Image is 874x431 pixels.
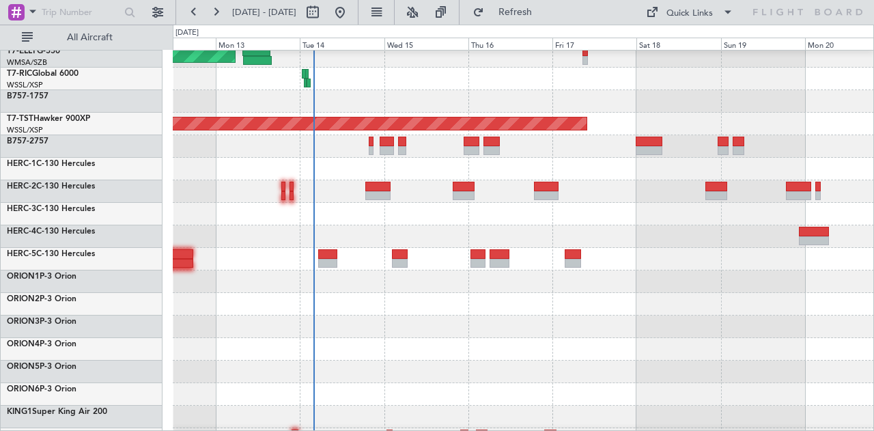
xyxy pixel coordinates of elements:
div: [DATE] [175,27,199,39]
div: Sat 18 [636,38,720,50]
a: ORION5P-3 Orion [7,363,76,371]
span: ORION2 [7,295,40,303]
span: KING1 [7,408,32,416]
a: HERC-5C-130 Hercules [7,250,95,258]
a: T7-ELLYG-550 [7,47,60,55]
a: ORION4P-3 Orion [7,340,76,348]
div: Tue 14 [300,38,384,50]
span: ORION4 [7,340,40,348]
span: ORION5 [7,363,40,371]
span: T7-RIC [7,70,32,78]
a: ORION3P-3 Orion [7,318,76,326]
span: HERC-3 [7,205,36,213]
span: ORION6 [7,385,40,393]
button: All Aircraft [15,27,148,48]
span: Refresh [487,8,544,17]
div: Mon 13 [216,38,300,50]
input: Trip Number [42,2,120,23]
span: ORION1 [7,273,40,281]
a: B757-2757 [7,137,48,145]
span: T7-TST [7,115,33,123]
div: Sun 19 [721,38,805,50]
div: Fri 17 [552,38,636,50]
a: ORION1P-3 Orion [7,273,76,281]
span: [DATE] - [DATE] [232,6,296,18]
span: B757-1 [7,92,34,100]
span: T7-ELLY [7,47,37,55]
a: ORION2P-3 Orion [7,295,76,303]
span: HERC-4 [7,227,36,236]
a: HERC-3C-130 Hercules [7,205,95,213]
a: WSSL/XSP [7,80,43,90]
div: Wed 15 [384,38,468,50]
a: ORION6P-3 Orion [7,385,76,393]
span: ORION3 [7,318,40,326]
span: HERC-1 [7,160,36,168]
span: All Aircraft [36,33,144,42]
button: Quick Links [639,1,740,23]
a: WMSA/SZB [7,57,47,68]
a: T7-TSTHawker 900XP [7,115,90,123]
a: WSSL/XSP [7,125,43,135]
a: B757-1757 [7,92,48,100]
span: B757-2 [7,137,34,145]
span: HERC-5 [7,250,36,258]
button: Refresh [466,1,548,23]
a: KING1Super King Air 200 [7,408,107,416]
div: Quick Links [666,7,713,20]
a: HERC-2C-130 Hercules [7,182,95,191]
a: HERC-1C-130 Hercules [7,160,95,168]
a: HERC-4C-130 Hercules [7,227,95,236]
span: HERC-2 [7,182,36,191]
div: Thu 16 [468,38,552,50]
a: T7-RICGlobal 6000 [7,70,79,78]
div: Sun 12 [132,38,216,50]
